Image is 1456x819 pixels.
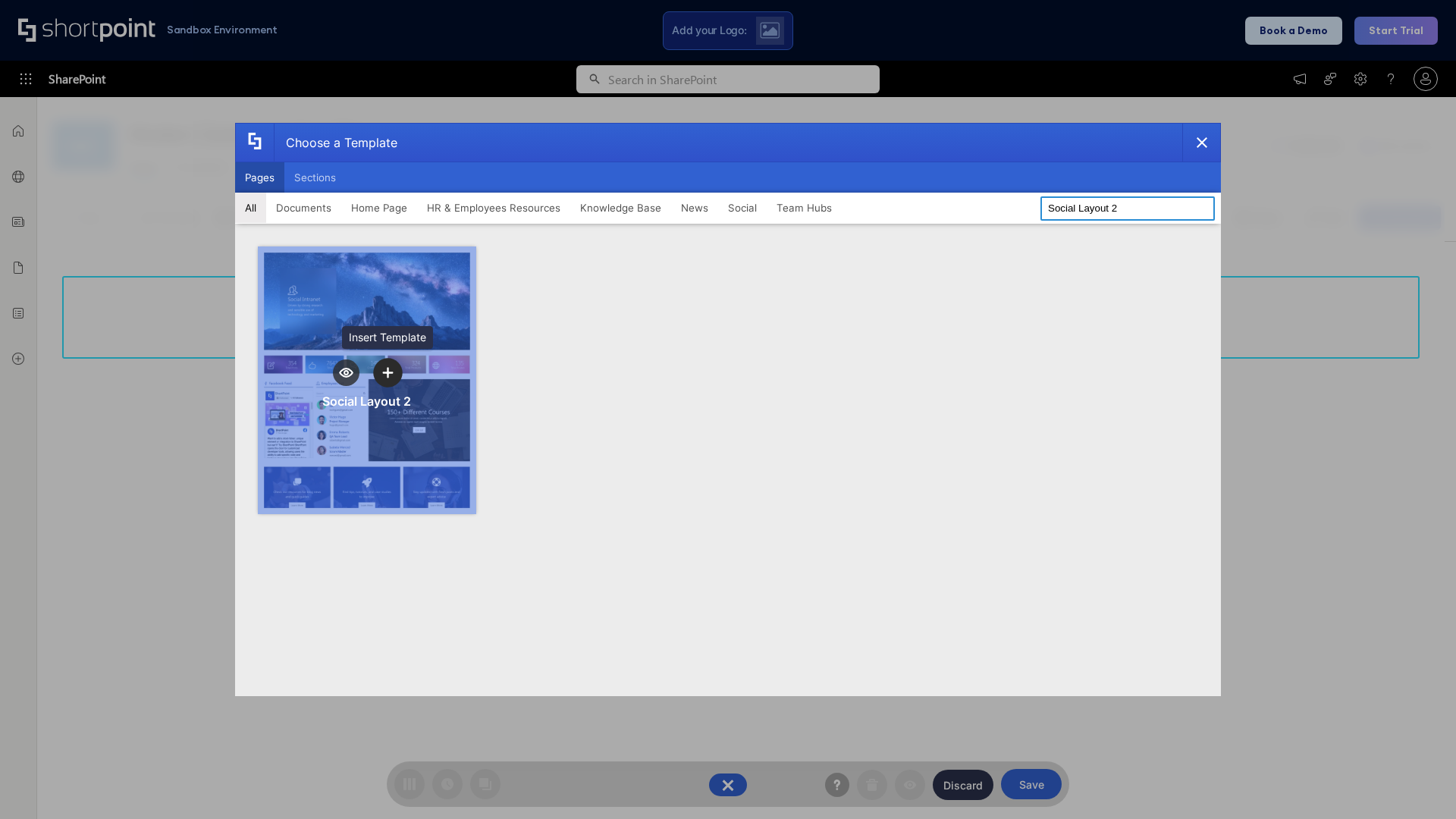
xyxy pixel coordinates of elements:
iframe: Chat Widget [1380,746,1456,819]
button: Team Hubs [767,193,842,223]
div: Social Layout 2 [322,394,411,409]
input: Search [1040,196,1215,221]
button: Documents [266,193,341,223]
button: Knowledge Base [570,193,671,223]
button: Pages [235,162,284,193]
button: HR & Employees Resources [417,193,570,223]
button: Sections [284,162,346,193]
button: All [235,193,266,223]
button: Home Page [341,193,417,223]
button: Social [718,193,767,223]
button: News [671,193,718,223]
div: template selector [235,123,1221,696]
div: Choose a Template [274,124,397,162]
